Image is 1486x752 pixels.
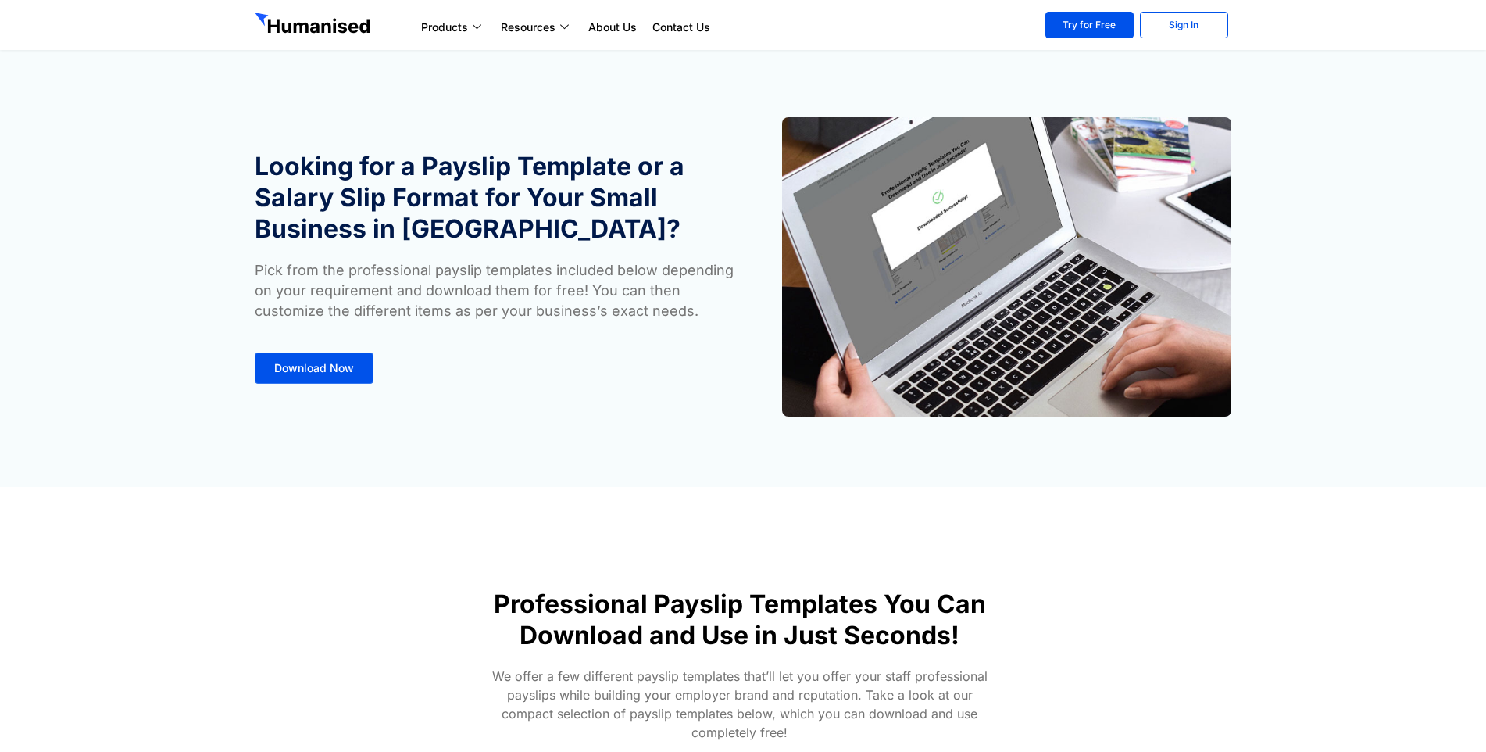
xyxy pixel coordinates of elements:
img: GetHumanised Logo [255,13,373,38]
a: Resources [493,18,580,37]
a: Products [413,18,493,37]
span: Download Now [274,363,354,374]
p: Pick from the professional payslip templates included below depending on your requirement and dow... [255,260,735,321]
a: Sign In [1140,12,1228,38]
a: Download Now [255,353,373,384]
a: Contact Us [645,18,718,37]
p: We offer a few different payslip templates that’ll let you offer your staff professional payslips... [482,667,998,742]
h1: Professional Payslip Templates You Can Download and Use in Just Seconds! [465,589,1015,651]
a: About Us [580,18,645,37]
a: Try for Free [1045,12,1134,38]
h1: Looking for a Payslip Template or a Salary Slip Format for Your Small Business in [GEOGRAPHIC_DATA]? [255,151,735,245]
